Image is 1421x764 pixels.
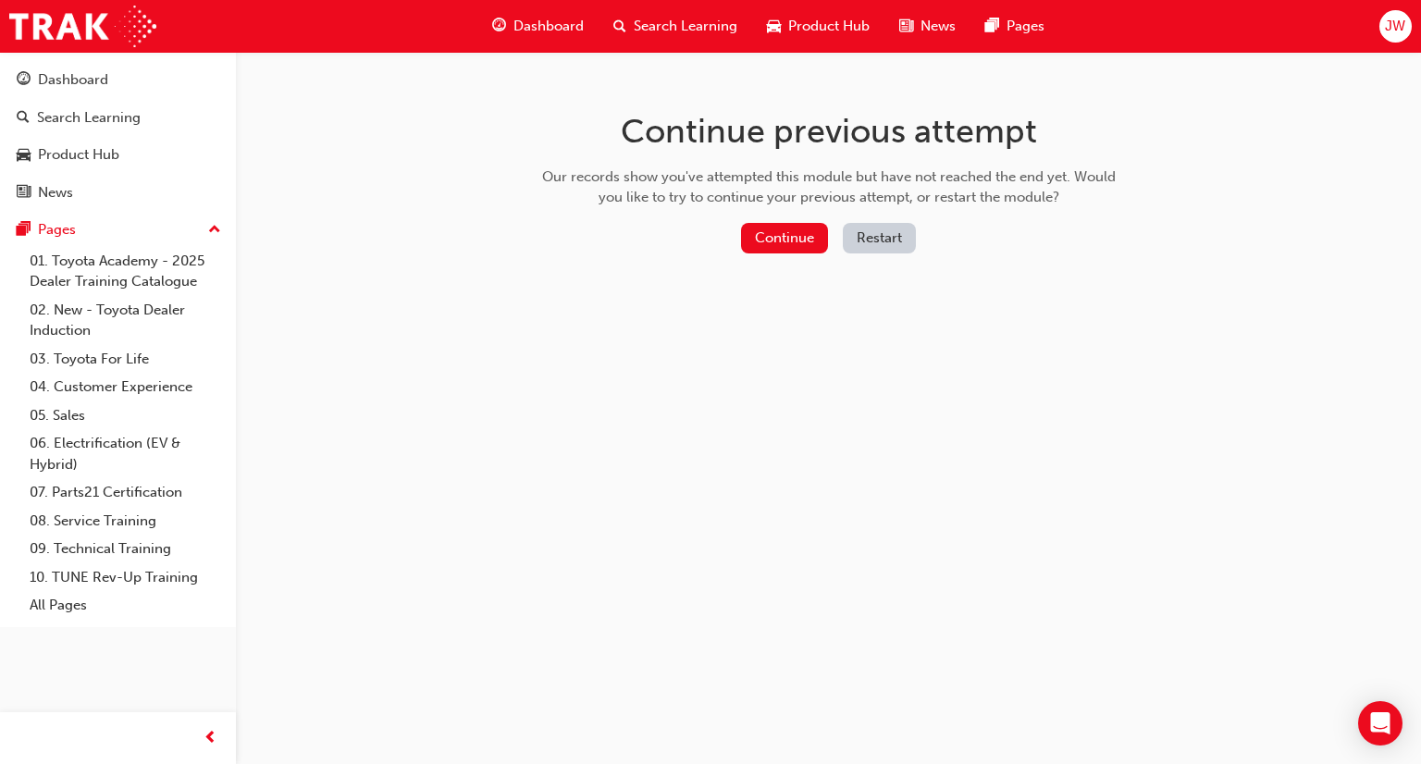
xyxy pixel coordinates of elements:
[22,296,229,345] a: 02. New - Toyota Dealer Induction
[17,147,31,164] span: car-icon
[38,219,76,240] div: Pages
[477,7,599,45] a: guage-iconDashboard
[22,478,229,507] a: 07. Parts21 Certification
[1379,10,1412,43] button: JW
[17,222,31,239] span: pages-icon
[22,373,229,401] a: 04. Customer Experience
[613,15,626,38] span: search-icon
[1007,16,1044,37] span: Pages
[204,727,217,750] span: prev-icon
[767,15,781,38] span: car-icon
[7,176,229,210] a: News
[17,185,31,202] span: news-icon
[22,591,229,620] a: All Pages
[970,7,1059,45] a: pages-iconPages
[22,563,229,592] a: 10. TUNE Rev-Up Training
[921,16,956,37] span: News
[1385,16,1405,37] span: JW
[22,401,229,430] a: 05. Sales
[7,213,229,247] button: Pages
[22,247,229,296] a: 01. Toyota Academy - 2025 Dealer Training Catalogue
[843,223,916,253] button: Restart
[985,15,999,38] span: pages-icon
[513,16,584,37] span: Dashboard
[7,101,229,135] a: Search Learning
[208,218,221,242] span: up-icon
[7,138,229,172] a: Product Hub
[22,507,229,536] a: 08. Service Training
[38,69,108,91] div: Dashboard
[599,7,752,45] a: search-iconSearch Learning
[38,182,73,203] div: News
[1358,701,1402,746] div: Open Intercom Messenger
[22,535,229,563] a: 09. Technical Training
[7,63,229,97] a: Dashboard
[634,16,737,37] span: Search Learning
[536,111,1122,152] h1: Continue previous attempt
[22,345,229,374] a: 03. Toyota For Life
[884,7,970,45] a: news-iconNews
[37,107,141,129] div: Search Learning
[17,72,31,89] span: guage-icon
[38,144,119,166] div: Product Hub
[752,7,884,45] a: car-iconProduct Hub
[7,59,229,213] button: DashboardSearch LearningProduct HubNews
[17,110,30,127] span: search-icon
[741,223,828,253] button: Continue
[22,429,229,478] a: 06. Electrification (EV & Hybrid)
[899,15,913,38] span: news-icon
[536,166,1122,208] div: Our records show you've attempted this module but have not reached the end yet. Would you like to...
[492,15,506,38] span: guage-icon
[9,6,156,47] img: Trak
[788,16,870,37] span: Product Hub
